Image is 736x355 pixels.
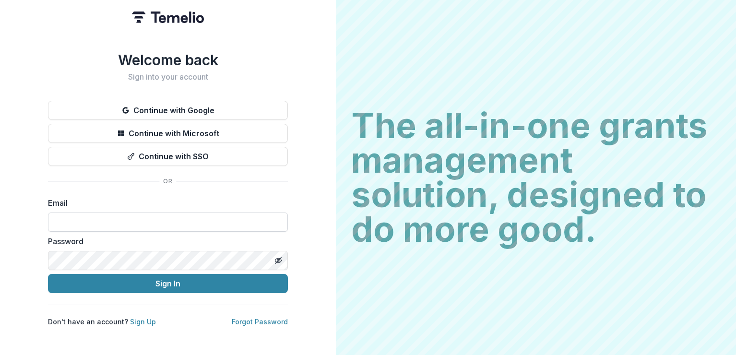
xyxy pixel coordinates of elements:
button: Continue with SSO [48,147,288,166]
label: Password [48,236,282,247]
img: Temelio [132,12,204,23]
h2: Sign into your account [48,72,288,82]
button: Continue with Google [48,101,288,120]
button: Continue with Microsoft [48,124,288,143]
button: Sign In [48,274,288,293]
p: Don't have an account? [48,317,156,327]
label: Email [48,197,282,209]
h1: Welcome back [48,51,288,69]
a: Forgot Password [232,318,288,326]
button: Toggle password visibility [271,253,286,268]
a: Sign Up [130,318,156,326]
